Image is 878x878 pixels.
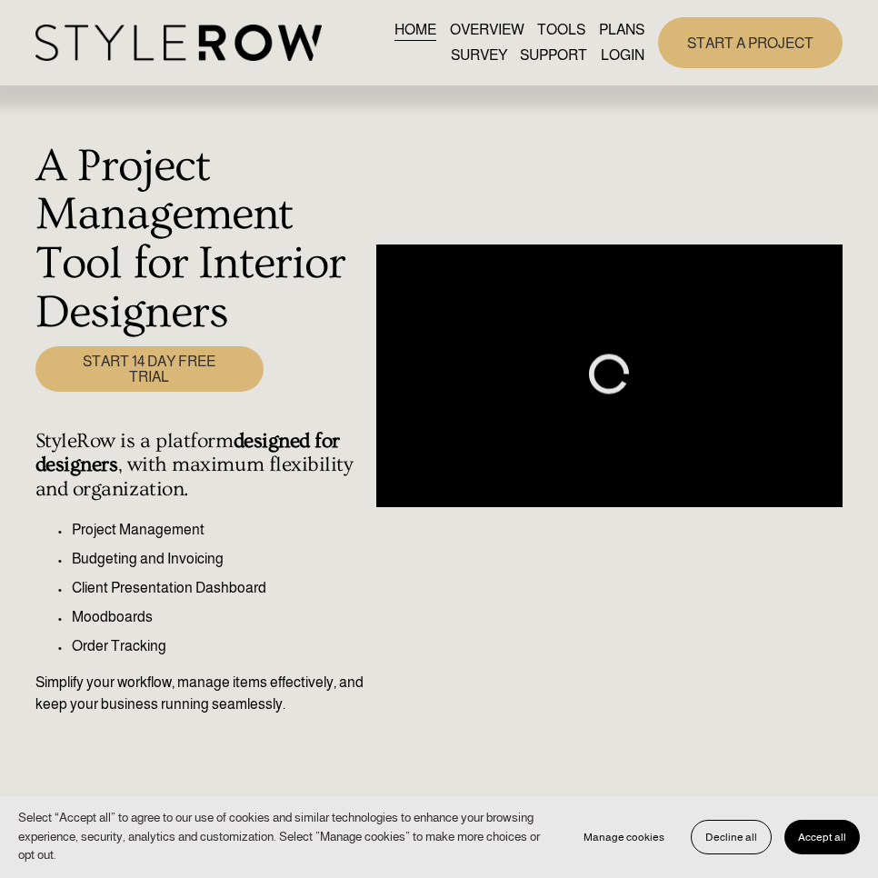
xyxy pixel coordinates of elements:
span: SUPPORT [520,45,587,66]
p: Simplify your workflow, manage items effectively, and keep your business running seamlessly. [35,672,366,715]
p: Select “Accept all” to agree to our use of cookies and similar technologies to enhance your brows... [18,809,552,865]
button: Accept all [784,820,860,854]
p: Order Tracking [72,635,366,657]
p: Project Management [72,519,366,541]
a: SURVEY [451,43,507,67]
span: Accept all [798,831,846,843]
p: Budgeting and Invoicing [72,548,366,570]
button: Decline all [691,820,772,854]
a: HOME [394,18,436,43]
h1: A Project Management Tool for Interior Designers [35,142,366,337]
a: PLANS [599,18,644,43]
a: OVERVIEW [450,18,524,43]
a: START 14 DAY FREE TRIAL [35,346,264,391]
span: Decline all [705,831,757,843]
a: START A PROJECT [658,17,843,67]
span: Manage cookies [584,831,664,843]
button: Manage cookies [570,820,678,854]
h4: StyleRow is a platform , with maximum flexibility and organization. [35,429,366,503]
a: TOOLS [537,18,585,43]
a: LOGIN [601,43,644,67]
img: StyleRow [35,25,322,62]
p: Client Presentation Dashboard [72,577,366,599]
p: Moodboards [72,606,366,628]
strong: designed for designers [35,429,345,477]
a: folder dropdown [520,43,587,67]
